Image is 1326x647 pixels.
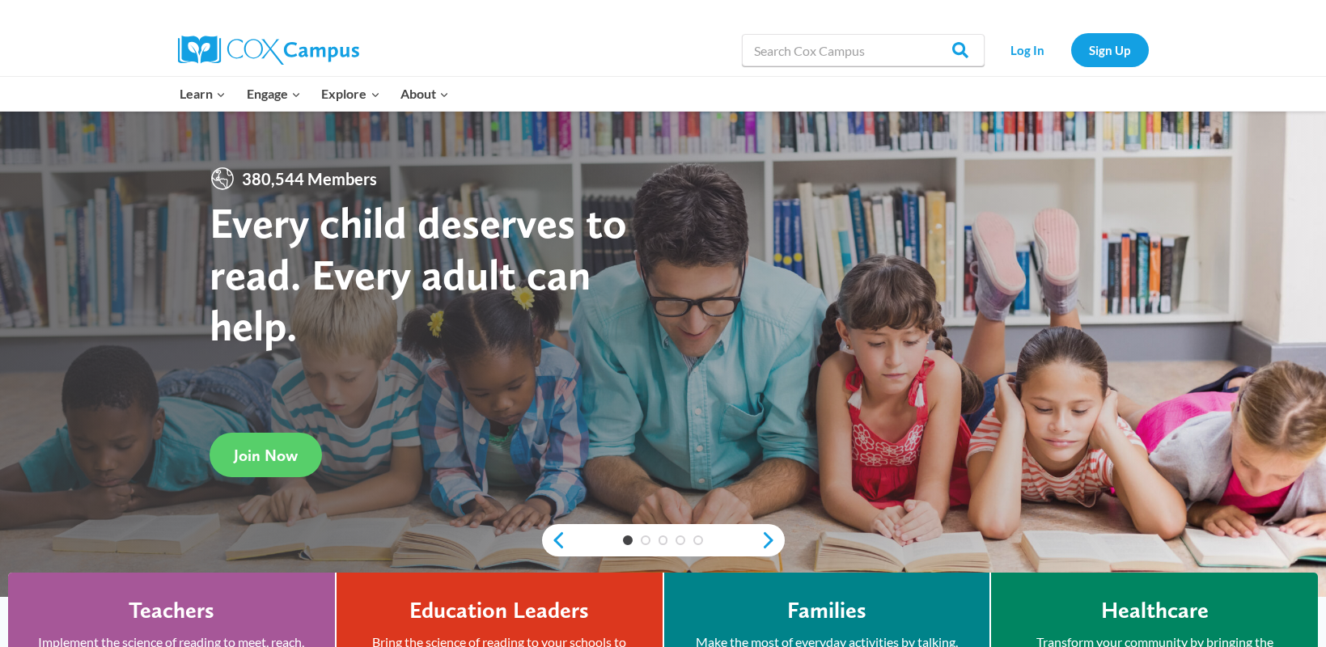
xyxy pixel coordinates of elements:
[170,77,460,111] nav: Primary Navigation
[210,197,627,351] strong: Every child deserves to read. Every adult can help.
[641,535,650,545] a: 2
[787,597,866,624] h4: Families
[742,34,985,66] input: Search Cox Campus
[409,597,589,624] h4: Education Leaders
[676,535,685,545] a: 4
[993,33,1149,66] nav: Secondary Navigation
[247,83,301,104] span: Engage
[760,531,785,550] a: next
[659,535,668,545] a: 3
[542,531,566,550] a: previous
[235,166,383,192] span: 380,544 Members
[623,535,633,545] a: 1
[234,446,298,465] span: Join Now
[542,524,785,556] div: content slider buttons
[178,36,359,65] img: Cox Campus
[1071,33,1149,66] a: Sign Up
[180,83,226,104] span: Learn
[993,33,1063,66] a: Log In
[210,433,322,477] a: Join Now
[321,83,379,104] span: Explore
[129,597,214,624] h4: Teachers
[693,535,703,545] a: 5
[1101,597,1209,624] h4: Healthcare
[400,83,449,104] span: About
